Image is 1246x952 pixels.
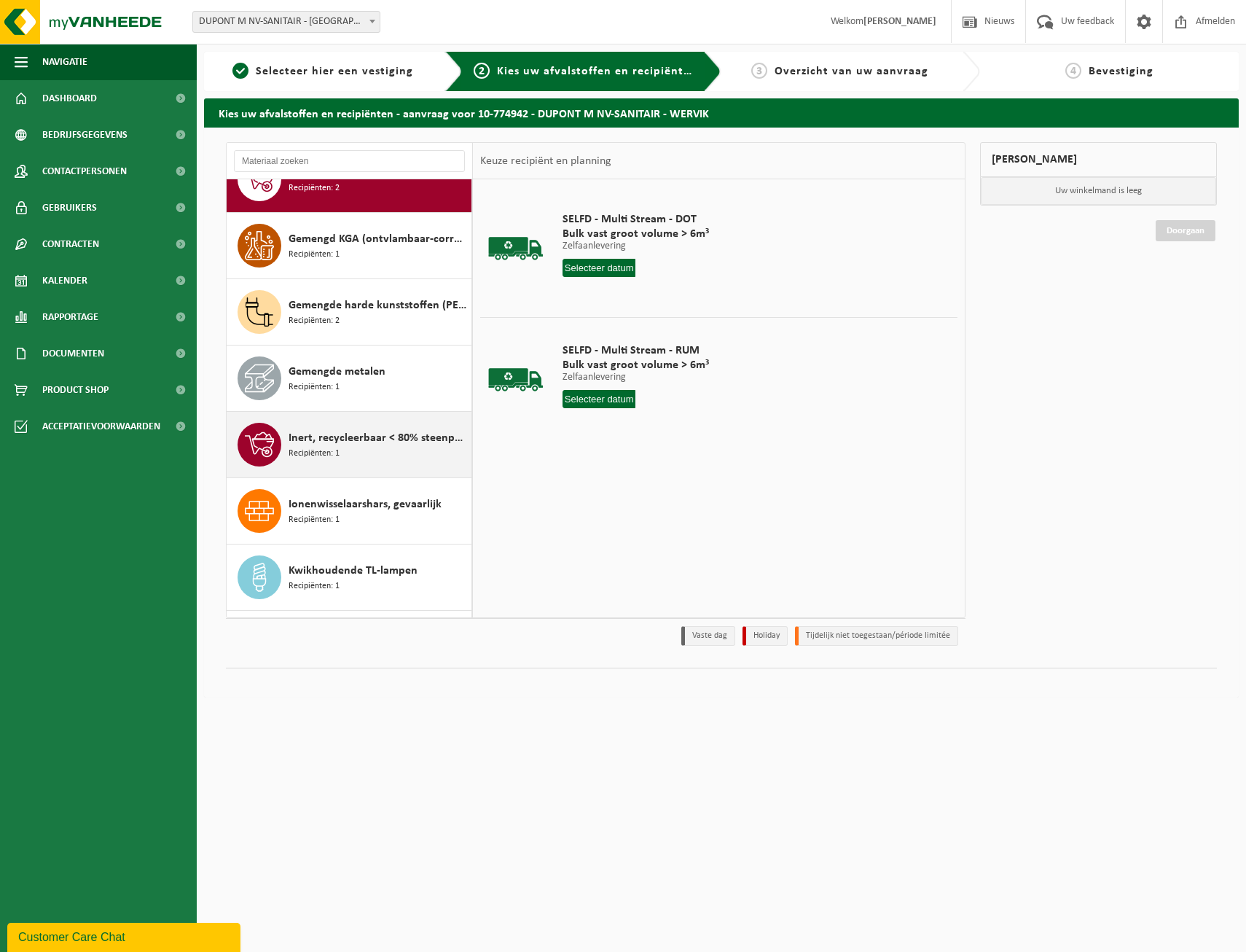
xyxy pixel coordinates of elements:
li: Tijdelijk niet toegestaan/période limitée [795,626,958,646]
span: Bulk vast groot volume > 6m³ [563,227,709,241]
button: Gemengd bouw- en sloopafval (inert en niet inert) Recipiënten: 2 [227,147,472,213]
input: Selecteer datum [563,259,636,277]
span: DUPONT M NV-SANITAIR - WERVIK [192,11,380,33]
span: SELFD - Multi Stream - RUM [563,343,709,358]
span: Recipiënten: 1 [289,248,340,262]
a: 1Selecteer hier een vestiging [211,63,434,80]
span: Dashboard [42,80,97,117]
button: Kwikhoudende TL-lampen Recipiënten: 1 [227,545,472,611]
span: Bulk vast groot volume > 6m³ [563,358,709,372]
button: Inert, recycleerbaar < 80% steenpuin Recipiënten: 1 [227,412,472,478]
span: 1 [232,63,248,79]
span: Gebruikers [42,190,97,226]
span: Documenten [42,335,104,372]
span: Bedrijfsgegevens [42,117,128,153]
span: Rapportage [42,299,98,335]
strong: [PERSON_NAME] [863,16,936,27]
span: Recipiënten: 1 [289,447,340,461]
span: Recipiënten: 1 [289,580,340,593]
span: Navigatie [42,44,87,80]
span: Recipiënten: 2 [289,182,340,195]
span: Gemengde harde kunststoffen (PE, PP en PVC), recycleerbaar (industrieel) [289,297,468,314]
span: Kies uw afvalstoffen en recipiënten [497,66,697,77]
span: Kwikhoudende TL-lampen [289,562,418,580]
iframe: chat widget [7,920,243,952]
span: Recipiënten: 1 [289,513,340,527]
p: Uw winkelmand is leeg [981,177,1216,205]
span: Recipiënten: 2 [289,314,340,328]
span: Selecteer hier een vestiging [256,66,413,77]
p: Zelfaanlevering [563,241,709,251]
input: Selecteer datum [563,390,636,408]
span: Contactpersonen [42,153,127,190]
span: 3 [751,63,767,79]
span: Bevestiging [1089,66,1153,77]
span: Gemengde metalen [289,363,385,381]
p: Zelfaanlevering [563,372,709,383]
span: Inert, recycleerbaar < 80% steenpuin [289,429,468,447]
span: Gemengd KGA (ontvlambaar-corrosief) [289,230,468,248]
button: Gemengde harde kunststoffen (PE, PP en PVC), recycleerbaar (industrieel) Recipiënten: 2 [227,279,472,346]
span: DUPONT M NV-SANITAIR - WERVIK [193,12,380,32]
span: SELFD - Multi Stream - DOT [563,212,709,227]
span: Ionenwisselaarshars, gevaarlijk [289,496,442,513]
span: Acceptatievoorwaarden [42,408,160,445]
span: Recipiënten: 1 [289,381,340,394]
span: Kalender [42,262,87,299]
input: Materiaal zoeken [234,150,465,172]
div: Keuze recipiënt en planning [473,143,619,179]
div: [PERSON_NAME] [980,142,1217,177]
button: Gemengd KGA (ontvlambaar-corrosief) Recipiënten: 1 [227,213,472,279]
li: Vaste dag [681,626,735,646]
span: 4 [1065,63,1081,79]
span: 2 [474,63,490,79]
li: Holiday [742,626,788,646]
h2: Kies uw afvalstoffen en recipiënten - aanvraag voor 10-774942 - DUPONT M NV-SANITAIR - WERVIK [204,98,1239,127]
a: Doorgaan [1156,220,1215,241]
span: Contracten [42,226,99,262]
button: Gemengde metalen Recipiënten: 1 [227,346,472,412]
span: Overzicht van uw aanvraag [775,66,928,77]
span: Product Shop [42,372,109,408]
button: Ionenwisselaarshars, gevaarlijk Recipiënten: 1 [227,478,472,545]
